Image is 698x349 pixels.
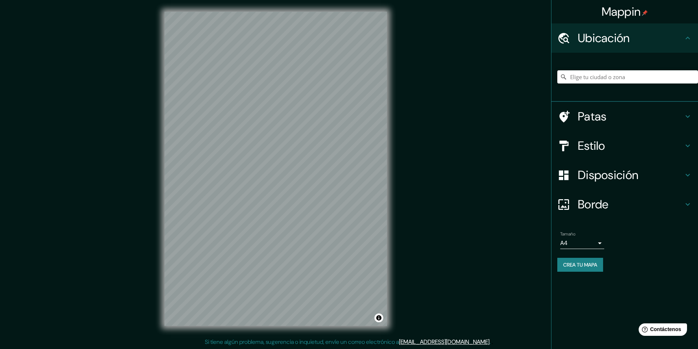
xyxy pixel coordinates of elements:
div: Patas [551,102,698,131]
img: pin-icon.png [642,10,648,16]
font: . [491,338,492,346]
font: Si tiene algún problema, sugerencia o inquietud, envíe un correo electrónico a [205,338,399,346]
font: Crea tu mapa [563,261,597,268]
div: Borde [551,190,698,219]
div: Disposición [551,160,698,190]
a: [EMAIL_ADDRESS][DOMAIN_NAME] [399,338,490,346]
div: Estilo [551,131,698,160]
font: Patas [578,109,607,124]
font: Estilo [578,138,605,153]
font: Ubicación [578,30,630,46]
div: Ubicación [551,23,698,53]
font: Borde [578,197,609,212]
font: . [490,338,491,346]
font: A4 [560,239,568,247]
button: Crea tu mapa [557,258,603,272]
font: Mappin [602,4,641,19]
iframe: Lanzador de widgets de ayuda [633,320,690,341]
input: Elige tu ciudad o zona [557,70,698,83]
font: . [492,338,493,346]
font: Disposición [578,167,638,183]
div: A4 [560,237,604,249]
canvas: Mapa [165,12,387,326]
button: Activar o desactivar atribución [374,313,383,322]
font: Tamaño [560,231,575,237]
